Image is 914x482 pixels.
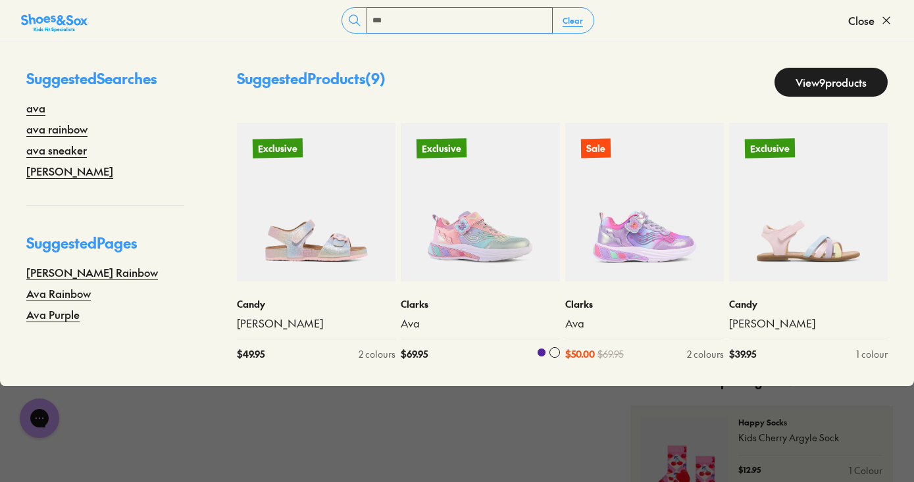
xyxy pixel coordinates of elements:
[856,347,888,361] div: 1 colour
[21,12,88,34] img: SNS_Logo_Responsive.svg
[738,464,761,477] p: $12.95
[738,416,882,428] p: Happy Socks
[848,12,875,28] span: Close
[597,347,624,361] span: $ 69.95
[687,347,724,361] div: 2 colours
[729,316,888,331] a: [PERSON_NAME]
[26,121,88,137] a: ava rainbow
[237,68,386,97] p: Suggested Products
[237,347,265,361] span: $ 49.95
[26,306,80,322] a: Ava Purple
[237,123,395,281] a: Exclusive
[359,347,395,361] div: 2 colours
[849,464,882,477] a: 1 Colour
[401,316,559,331] a: Ava
[26,68,184,100] p: Suggested Searches
[237,297,395,311] p: Candy
[552,9,594,32] button: Clear
[417,139,467,158] p: Exclusive
[738,431,882,445] p: Kids Cherry Argyle Sock
[253,138,303,158] p: Exclusive
[401,123,559,281] a: Exclusive
[401,297,559,311] p: Clarks
[26,264,158,280] a: [PERSON_NAME] Rainbow
[365,68,386,88] span: ( 9 )
[565,123,724,281] a: Sale
[401,347,428,361] span: $ 69.95
[26,232,184,264] p: Suggested Pages
[745,138,795,158] p: Exclusive
[21,10,88,31] a: Shoes &amp; Sox
[848,6,893,35] button: Close
[580,138,610,158] p: Sale
[565,316,724,331] a: Ava
[729,347,756,361] span: $ 39.95
[26,142,87,158] a: ava sneaker
[729,123,888,281] a: Exclusive
[565,297,724,311] p: Clarks
[237,316,395,331] a: [PERSON_NAME]
[13,394,66,443] iframe: Gorgias live chat messenger
[729,297,888,311] p: Candy
[26,100,45,116] a: ava
[565,347,595,361] span: $ 50.00
[26,285,91,301] a: Ava Rainbow
[774,68,888,97] a: View9products
[26,163,113,179] a: [PERSON_NAME]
